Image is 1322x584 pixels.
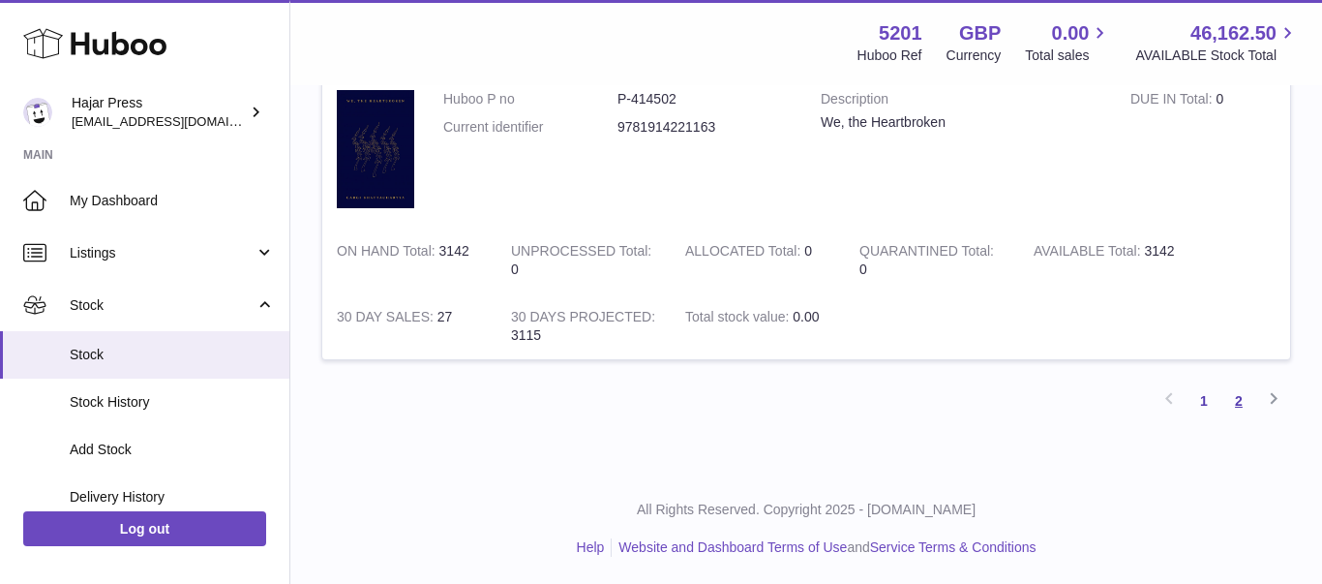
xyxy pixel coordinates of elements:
span: Listings [70,244,255,262]
td: 0 [496,228,671,293]
td: 3142 [1019,228,1193,293]
span: My Dashboard [70,192,275,210]
li: and [612,538,1036,557]
div: Currency [946,46,1002,65]
span: 0 [859,261,867,277]
a: 1 [1187,384,1221,418]
a: 46,162.50 AVAILABLE Stock Total [1135,20,1299,65]
strong: 30 DAYS PROJECTED [511,309,655,329]
span: Add Stock [70,441,275,459]
td: 0 [1116,76,1290,229]
strong: DUE IN Total [1130,91,1216,111]
td: 0 [671,228,845,293]
div: We, the Heartbroken [821,113,1101,132]
dd: P-414502 [617,90,792,108]
span: [EMAIL_ADDRESS][DOMAIN_NAME] [72,113,285,129]
span: AVAILABLE Stock Total [1135,46,1299,65]
strong: Description [821,90,1101,113]
div: Hajar Press [72,94,246,131]
td: 3142 [322,228,496,293]
strong: ON HAND Total [337,243,439,263]
span: 0.00 [793,309,819,324]
span: Delivery History [70,488,275,507]
dt: Huboo P no [443,90,617,108]
a: 0.00 Total sales [1025,20,1111,65]
strong: ALLOCATED Total [685,243,804,263]
a: Website and Dashboard Terms of Use [618,539,847,555]
a: Help [577,539,605,555]
strong: UNPROCESSED Total [511,243,651,263]
img: product image [337,90,414,209]
span: Stock [70,296,255,315]
dt: Current identifier [443,118,617,137]
strong: GBP [959,20,1001,46]
span: Stock [70,346,275,364]
td: 27 [322,293,496,359]
div: Huboo Ref [857,46,922,65]
strong: Total stock value [685,309,793,329]
span: Stock History [70,393,275,412]
strong: AVAILABLE Total [1034,243,1144,263]
p: All Rights Reserved. Copyright 2025 - [DOMAIN_NAME] [306,501,1307,519]
span: 46,162.50 [1190,20,1277,46]
a: 2 [1221,384,1256,418]
span: 0.00 [1052,20,1090,46]
td: 3115 [496,293,671,359]
a: Log out [23,511,266,546]
dd: 9781914221163 [617,118,792,137]
strong: 5201 [879,20,922,46]
img: editorial@hajarpress.com [23,98,52,127]
a: Service Terms & Conditions [870,539,1037,555]
span: Total sales [1025,46,1111,65]
strong: 30 DAY SALES [337,309,437,329]
strong: QUARANTINED Total [859,243,994,263]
